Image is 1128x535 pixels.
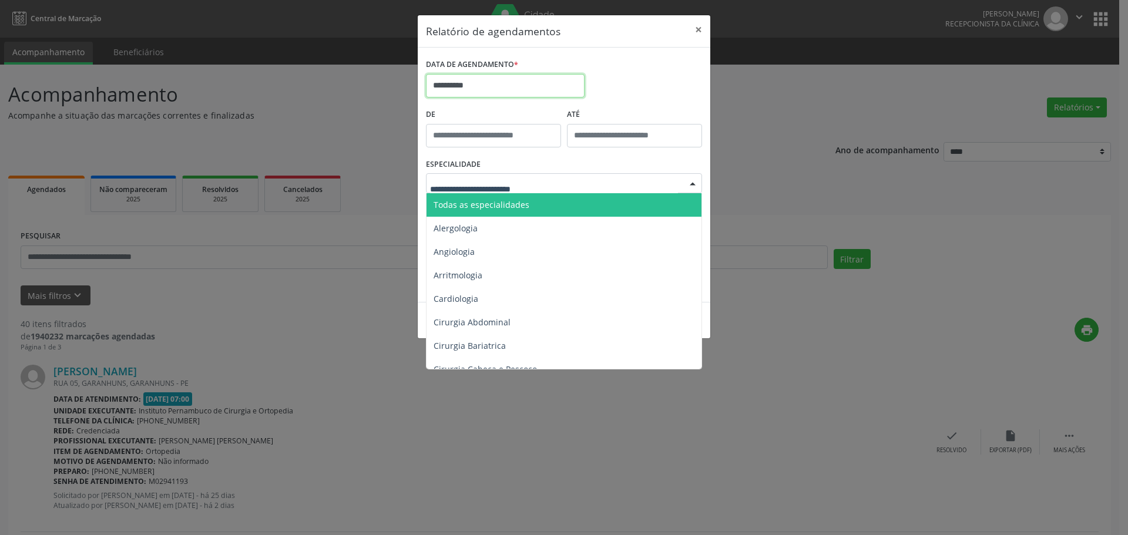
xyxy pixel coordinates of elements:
[434,293,478,304] span: Cardiologia
[434,340,506,351] span: Cirurgia Bariatrica
[426,106,561,124] label: De
[434,199,529,210] span: Todas as especialidades
[434,317,511,328] span: Cirurgia Abdominal
[434,246,475,257] span: Angiologia
[434,270,482,281] span: Arritmologia
[426,56,518,74] label: DATA DE AGENDAMENTO
[434,223,478,234] span: Alergologia
[426,156,481,174] label: ESPECIALIDADE
[567,106,702,124] label: ATÉ
[434,364,537,375] span: Cirurgia Cabeça e Pescoço
[687,15,710,44] button: Close
[426,23,560,39] h5: Relatório de agendamentos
